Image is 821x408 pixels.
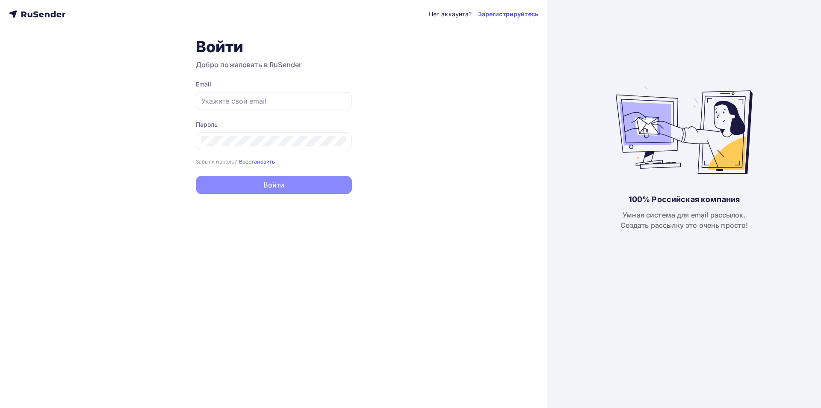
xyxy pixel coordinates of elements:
[201,96,346,106] input: Укажите свой email
[429,10,472,18] div: Нет аккаунта?
[478,10,538,18] a: Зарегистрируйтесь
[196,37,352,56] h1: Войти
[196,80,352,89] div: Email
[239,158,275,165] small: Восстановить
[629,194,740,205] div: 100% Российская компания
[196,60,352,70] h3: Добро пожаловать в RuSender
[196,120,352,129] div: Пароль
[196,176,352,194] button: Войти
[196,158,237,165] small: Забыли пароль?
[239,158,275,165] a: Восстановить
[620,210,748,230] div: Умная система для email рассылок. Создать рассылку это очень просто!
